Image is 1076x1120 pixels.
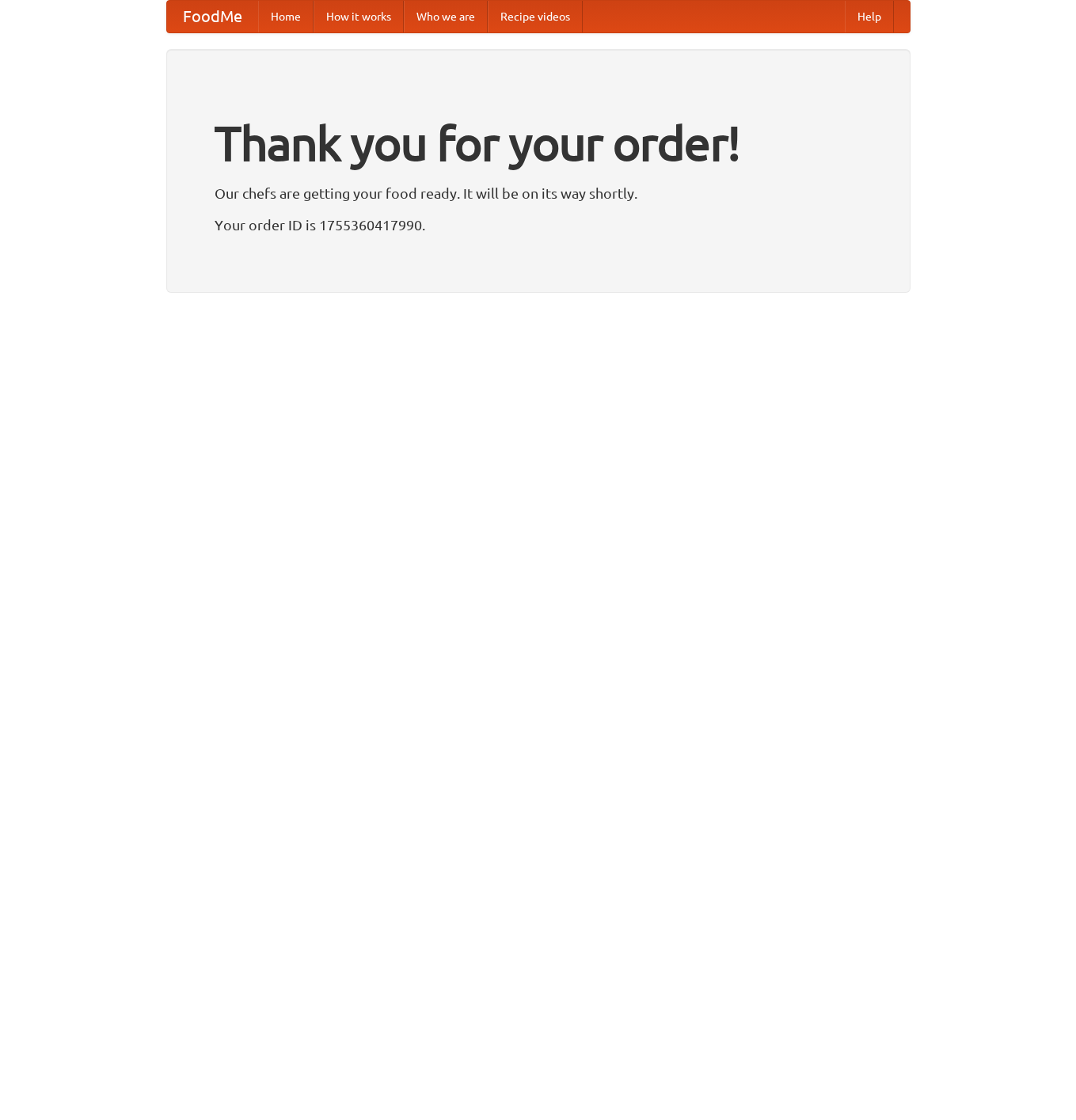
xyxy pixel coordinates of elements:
a: FoodMe [167,1,258,32]
a: Recipe videos [488,1,583,32]
a: How it works [314,1,404,32]
p: Your order ID is 1755360417990. [215,213,862,237]
a: Home [258,1,314,32]
p: Our chefs are getting your food ready. It will be on its way shortly. [215,181,862,205]
h1: Thank you for your order! [215,105,862,181]
a: Who we are [404,1,488,32]
a: Help [845,1,894,32]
